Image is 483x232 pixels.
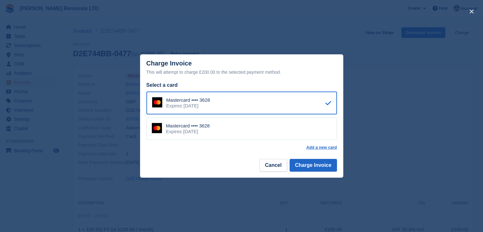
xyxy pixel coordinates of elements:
button: close [466,6,477,17]
div: Expires [DATE] [166,129,210,134]
div: Mastercard •••• 3628 [166,97,210,103]
div: Charge Invoice [146,60,337,76]
img: Mastercard Logo [152,123,162,133]
a: Add a new card [306,145,337,150]
button: Charge Invoice [290,159,337,172]
button: Cancel [259,159,287,172]
img: Mastercard Logo [152,97,162,107]
div: This will attempt to charge £200.00 to the selected payment method. [146,68,337,76]
div: Mastercard •••• 3628 [166,123,210,129]
div: Select a card [146,81,337,89]
div: Expires [DATE] [166,103,210,109]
